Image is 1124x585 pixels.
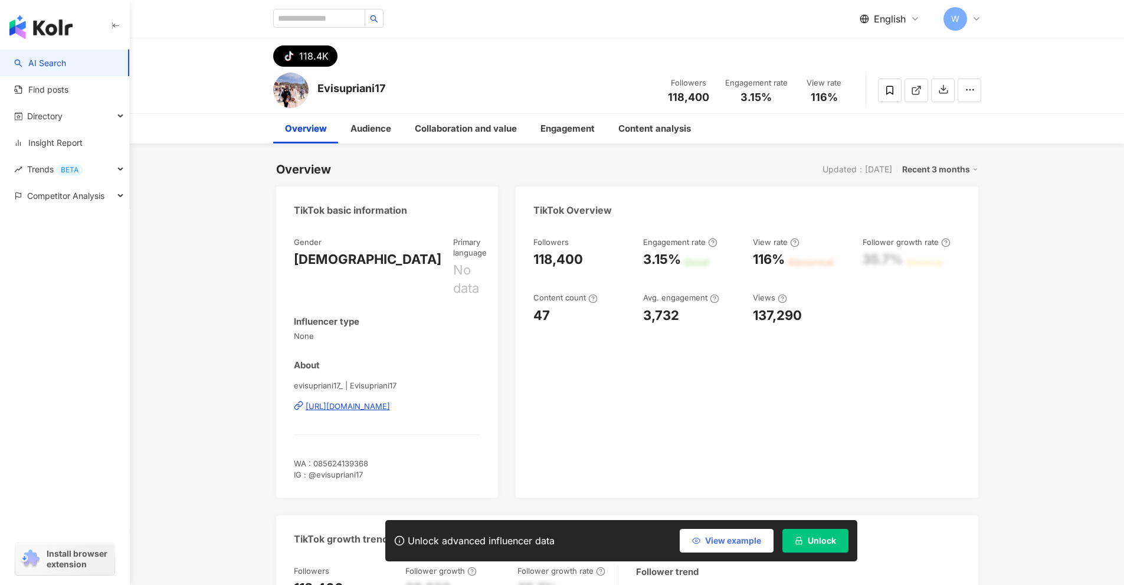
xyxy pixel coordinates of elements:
[14,137,83,149] a: Insight Report
[9,15,73,39] img: logo
[27,103,63,129] span: Directory
[533,204,612,217] div: TikTok Overview
[533,306,550,325] div: 47
[753,237,799,247] div: View rate
[874,12,906,25] span: English
[14,165,22,174] span: rise
[15,543,114,575] a: chrome extensionInstall browser extension
[740,91,772,103] span: 3.15%
[533,237,569,247] div: Followers
[666,77,711,89] div: Followers
[273,45,337,67] button: 118.4K
[863,237,951,247] div: Follower growth rate
[802,77,847,89] div: View rate
[294,250,441,269] div: [DEMOGRAPHIC_DATA]
[415,122,517,136] div: Collaboration and value
[951,12,959,25] span: W
[453,261,487,298] div: No data
[350,122,391,136] div: Audience
[370,15,378,23] span: search
[668,91,709,103] span: 118,400
[643,306,679,325] div: 3,732
[636,566,699,578] div: Follower trend
[317,81,385,96] div: Evisupriani17
[306,401,390,411] div: [URL][DOMAIN_NAME]
[56,164,83,176] div: BETA
[753,292,787,303] div: Views
[643,250,681,269] div: 3.15%
[680,529,774,553] button: View example
[294,359,320,371] div: About
[19,550,41,568] img: chrome extension
[294,459,368,479] span: WA : 085624139368 IG : @evisupriani17
[276,161,331,178] div: Overview
[294,315,359,328] div: Influencer type
[453,237,487,258] div: Primary language
[294,204,407,217] div: TikTok basic information
[27,156,83,182] span: Trends
[294,401,481,411] a: [URL][DOMAIN_NAME]
[294,331,481,341] span: None
[540,122,595,136] div: Engagement
[643,292,719,303] div: Avg. engagement
[822,165,892,174] div: Updated：[DATE]
[753,306,802,325] div: 137,290
[294,237,322,247] div: Gender
[782,529,848,553] button: Unlock
[902,162,978,177] div: Recent 3 months
[533,250,583,269] div: 118,400
[285,122,327,136] div: Overview
[753,250,785,269] div: 116%
[47,548,111,570] span: Install browser extension
[294,566,329,576] div: Followers
[643,237,717,247] div: Engagement rate
[705,536,761,545] span: View example
[618,122,691,136] div: Content analysis
[27,182,104,209] span: Competitor Analysis
[811,91,838,103] span: 116%
[725,77,788,89] div: Engagement rate
[273,73,309,108] img: KOL Avatar
[808,536,836,545] span: Unlock
[405,566,477,576] div: Follower growth
[795,537,803,545] span: lock
[14,84,68,96] a: Find posts
[299,48,329,64] div: 118.4K
[294,380,481,391] span: evisupriani17_ | Evisupriani17
[533,292,598,303] div: Content count
[14,57,66,69] a: searchAI Search
[517,566,605,576] div: Follower growth rate
[408,535,555,547] div: Unlock advanced influencer data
